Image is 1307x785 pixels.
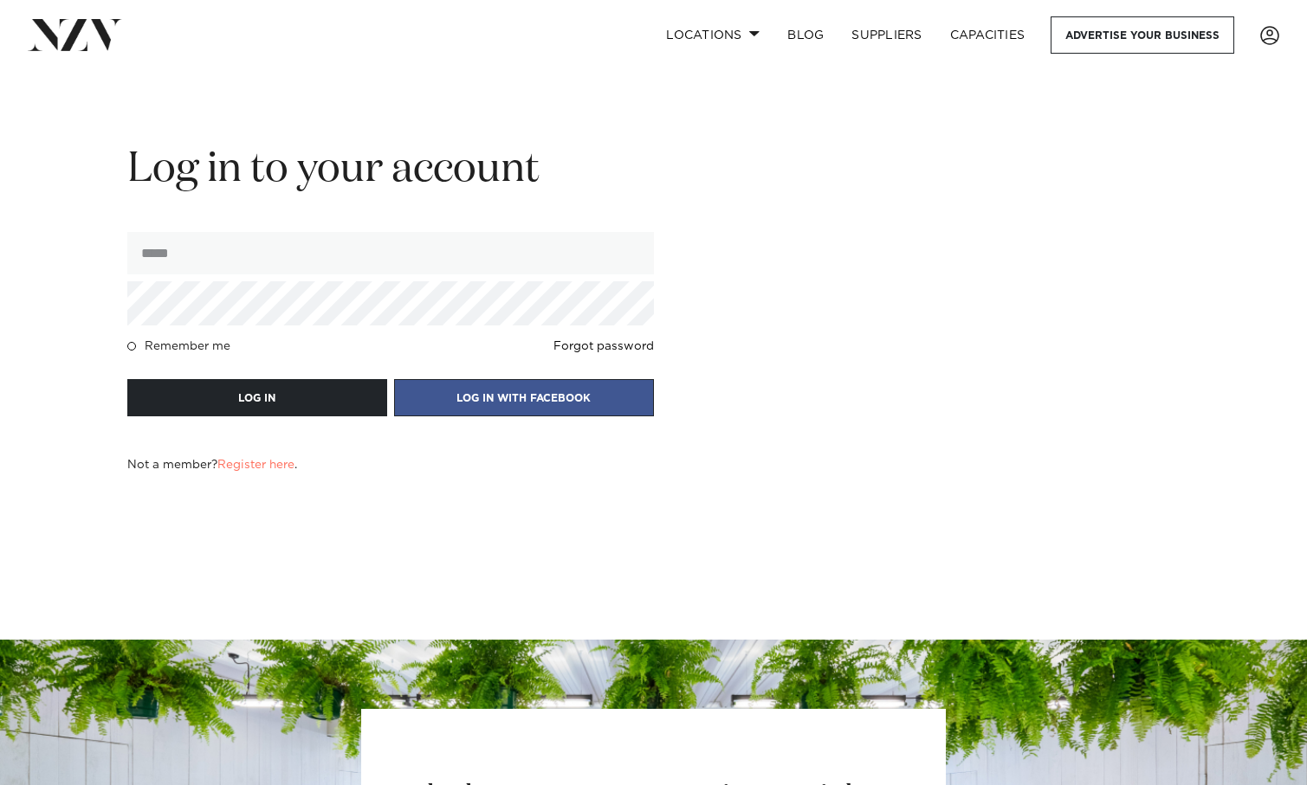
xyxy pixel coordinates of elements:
[553,339,654,353] a: Forgot password
[127,379,387,416] button: LOG IN
[127,458,297,472] h4: Not a member? .
[394,389,654,405] a: LOG IN WITH FACEBOOK
[28,19,122,50] img: nzv-logo.png
[394,379,654,416] button: LOG IN WITH FACEBOOK
[1051,16,1234,54] a: Advertise your business
[217,459,294,471] a: Register here
[936,16,1039,54] a: Capacities
[773,16,838,54] a: BLOG
[145,339,230,353] h4: Remember me
[652,16,773,54] a: Locations
[127,143,654,197] h2: Log in to your account
[838,16,935,54] a: SUPPLIERS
